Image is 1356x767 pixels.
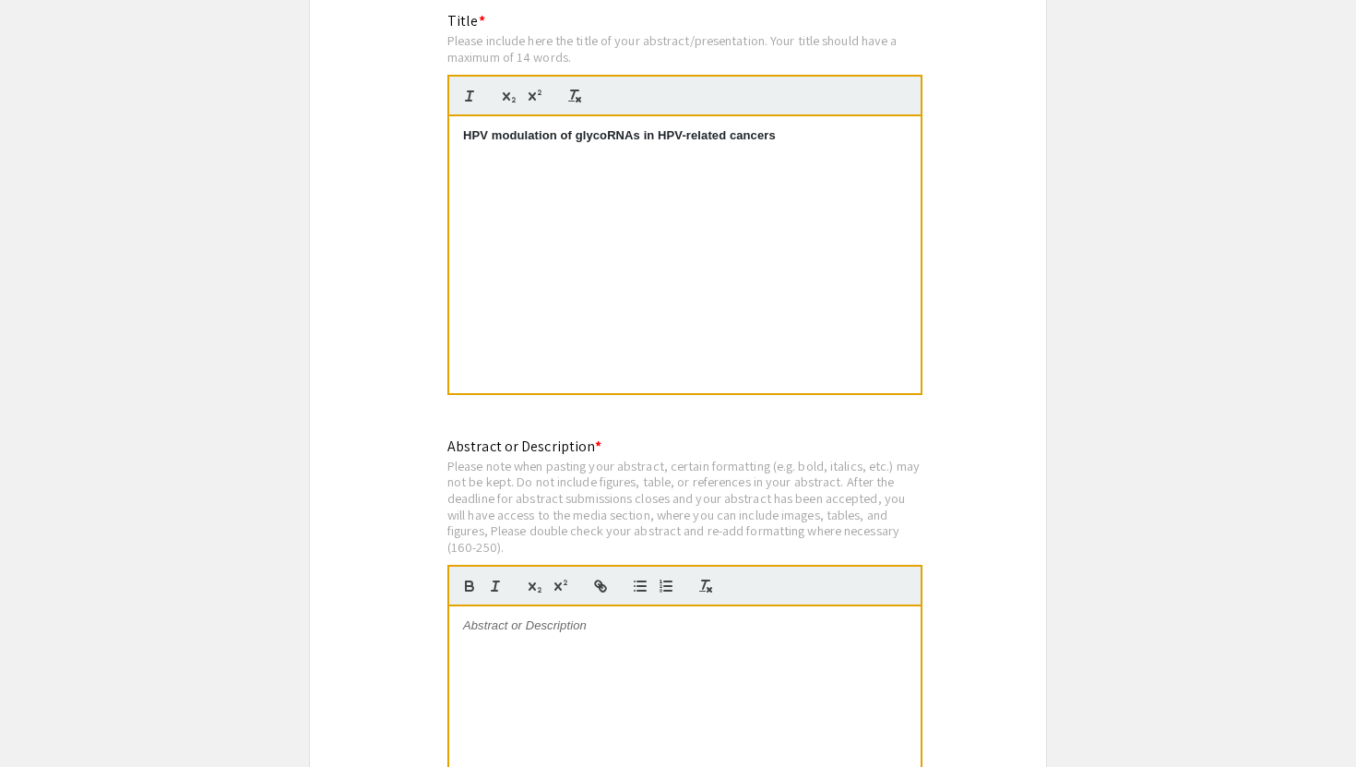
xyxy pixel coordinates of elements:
div: Please note when pasting your abstract, certain formatting (e.g. bold, italics, etc.) may not be ... [447,458,922,556]
mat-label: Abstract or Description [447,437,601,456]
strong: HPV modulation of glycoRNAs in HPV-related cancers [463,128,776,142]
div: Please include here the title of your abstract/presentation. Your title should have a maximum of ... [447,32,922,65]
mat-label: Title [447,11,485,30]
iframe: Chat [14,684,78,753]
